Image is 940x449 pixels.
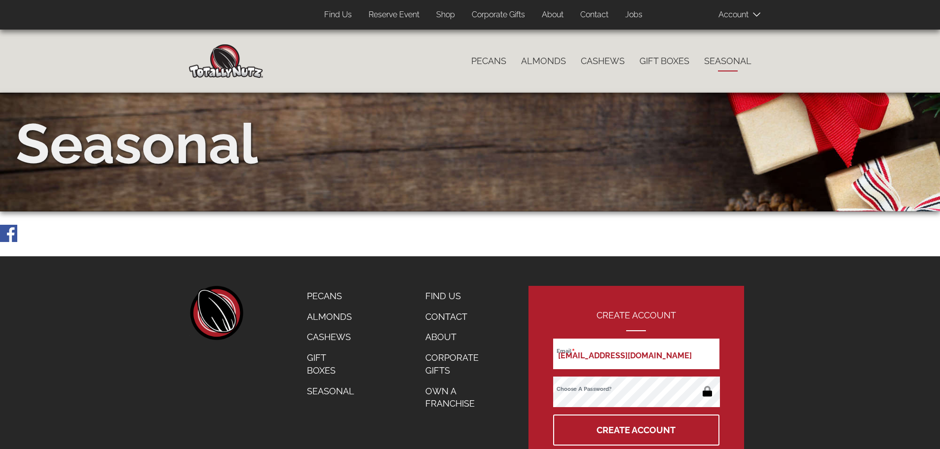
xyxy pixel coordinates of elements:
[418,381,497,414] a: Own a Franchise
[418,307,497,327] a: Contact
[317,5,359,25] a: Find Us
[553,311,719,331] h2: Create Account
[300,381,362,402] a: Seasonal
[514,51,573,71] a: Almonds
[573,5,616,25] a: Contact
[418,286,497,307] a: Find Us
[534,5,571,25] a: About
[632,51,697,71] a: Gift Boxes
[418,347,497,380] a: Corporate Gifts
[300,307,362,327] a: Almonds
[618,5,650,25] a: Jobs
[300,286,362,307] a: Pecans
[429,5,462,25] a: Shop
[697,51,759,71] a: Seasonal
[553,414,719,446] button: Create Account
[300,327,362,347] a: Cashews
[553,339,719,369] input: Email
[189,286,243,340] a: home
[418,327,497,347] a: About
[16,104,258,183] div: Seasonal
[464,51,514,71] a: Pecans
[573,51,632,71] a: Cashews
[464,5,532,25] a: Corporate Gifts
[300,347,362,380] a: Gift Boxes
[189,44,263,78] img: Home
[361,5,427,25] a: Reserve Event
